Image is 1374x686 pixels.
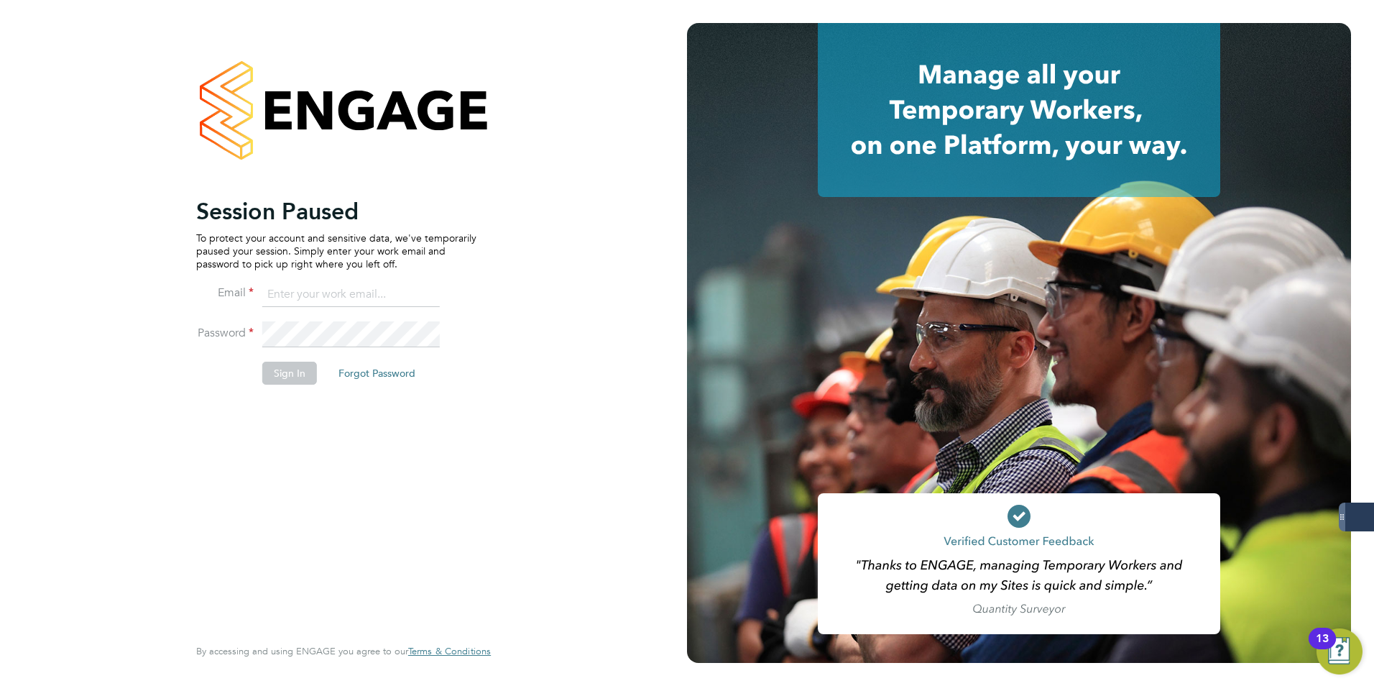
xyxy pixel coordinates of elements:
button: Sign In [262,362,317,385]
span: By accessing and using ENGAGE you agree to our [196,645,491,657]
input: Enter your work email... [262,282,440,308]
label: Password [196,326,254,341]
p: To protect your account and sensitive data, we've temporarily paused your session. Simply enter y... [196,232,476,271]
label: Email [196,285,254,301]
h2: Session Paused [196,197,476,226]
button: Forgot Password [327,362,427,385]
span: Terms & Conditions [408,645,491,657]
a: Terms & Conditions [408,646,491,657]
div: 13 [1316,639,1329,657]
button: Open Resource Center, 13 new notifications [1317,628,1363,674]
